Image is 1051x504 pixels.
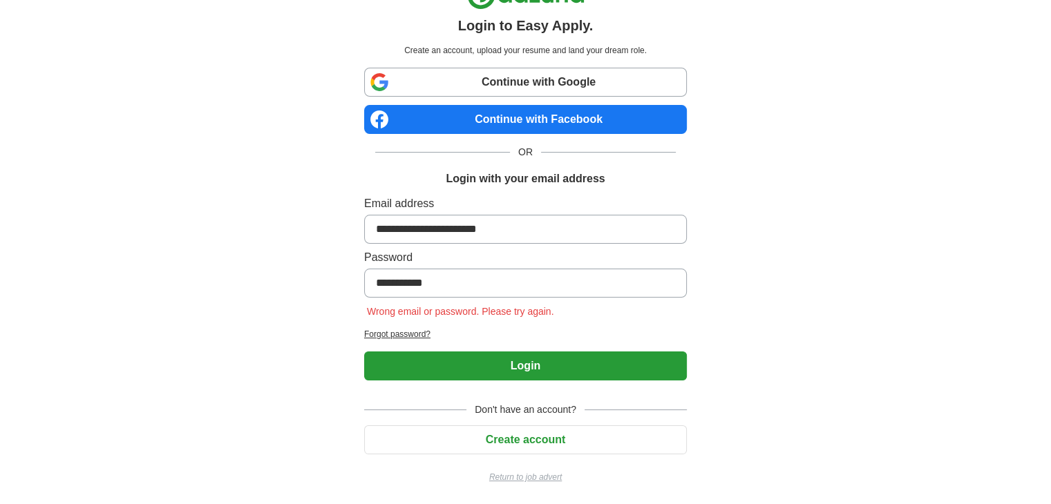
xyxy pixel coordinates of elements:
span: Don't have an account? [466,403,585,417]
p: Create an account, upload your resume and land your dream role. [367,44,684,57]
label: Password [364,249,687,266]
a: Return to job advert [364,471,687,483]
a: Continue with Facebook [364,105,687,134]
h1: Login to Easy Apply. [458,15,594,36]
a: Forgot password? [364,328,687,340]
span: OR [510,145,541,159]
a: Continue with Google [364,68,687,97]
button: Login [364,351,687,380]
span: Wrong email or password. Please try again. [364,306,557,317]
button: Create account [364,425,687,454]
label: Email address [364,195,687,212]
a: Create account [364,434,687,445]
h1: Login with your email address [446,171,605,187]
